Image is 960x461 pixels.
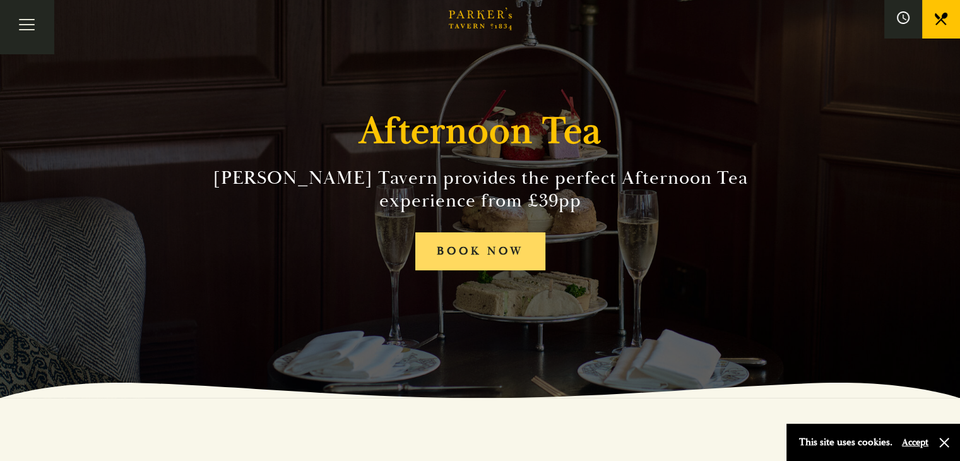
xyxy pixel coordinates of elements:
[902,436,928,448] button: Accept
[799,433,892,452] p: This site uses cookies.
[938,436,951,449] button: Close and accept
[359,109,601,154] h1: Afternoon Tea
[193,167,768,212] h2: [PERSON_NAME] Tavern provides the perfect Afternoon Tea experience from £39pp
[415,232,545,271] a: BOOK NOW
